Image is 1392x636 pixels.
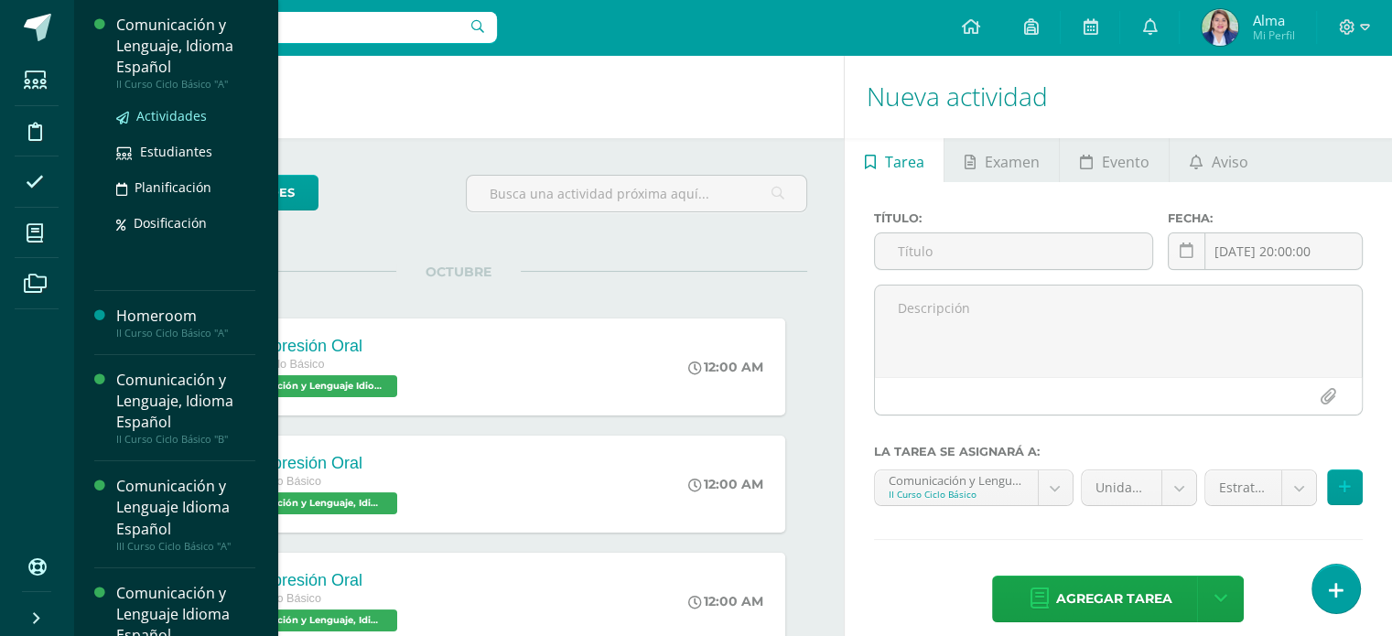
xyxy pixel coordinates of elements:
a: Estudiantes [116,141,255,162]
div: II Curso Ciclo Básico "A" [116,78,255,91]
a: Comunicación y Lenguaje, Idioma EspañolII Curso Ciclo Básico "B" [116,370,255,446]
div: Homeroom [116,306,255,327]
span: Comunicación y Lenguaje, Idioma Español 'B' [214,609,397,631]
a: Comunicación y Lenguaje, Idioma EspañolII Curso Ciclo Básico "A" [116,15,255,91]
div: III Curso Ciclo Básico "A" [116,540,255,553]
span: Alma [1252,11,1294,29]
a: HomeroomII Curso Ciclo Básico "A" [116,306,255,340]
a: Estrategias de lectura (10.0%) [1205,470,1316,505]
span: Evento [1102,140,1149,184]
div: Comunicación y Lenguaje, Idioma Español [116,15,255,78]
div: PMA Expresión Oral [214,337,402,356]
label: Fecha: [1168,211,1363,225]
div: Comunicación y Lenguaje Idioma Español [116,476,255,539]
div: PMA Expresión Oral [214,454,402,473]
span: Estrategias de lectura (10.0%) [1219,470,1268,505]
input: Título [875,233,1152,269]
span: Examen [985,140,1040,184]
a: Comunicación y Lenguaje, Idioma Español 'A'II Curso Ciclo Básico [875,470,1073,505]
div: 12:00 AM [688,359,763,375]
span: Mi Perfil [1252,27,1294,43]
span: Dosificación [134,214,207,232]
span: Unidad 4 [1095,470,1149,505]
div: PMA Expresión Oral [214,571,402,590]
h1: Actividades [95,55,822,138]
div: 12:00 AM [688,593,763,609]
div: Comunicación y Lenguaje, Idioma Español 'A' [889,470,1024,488]
label: La tarea se asignará a: [874,445,1363,458]
span: Aviso [1212,140,1248,184]
div: II Curso Ciclo Básico "A" [116,327,255,340]
a: Examen [944,138,1059,182]
span: Actividades [136,107,207,124]
div: Comunicación y Lenguaje, Idioma Español [116,370,255,433]
label: Título: [874,211,1153,225]
span: Comunicación y Lenguaje, Idioma Español 'A' [214,492,397,514]
div: II Curso Ciclo Básico "B" [116,433,255,446]
span: OCTUBRE [396,264,521,280]
a: Evento [1060,138,1169,182]
span: Planificación [135,178,211,196]
h1: Nueva actividad [867,55,1370,138]
a: Actividades [116,105,255,126]
span: Estudiantes [140,143,212,160]
input: Busca un usuario... [85,12,497,43]
a: Dosificación [116,212,255,233]
span: Tarea [885,140,924,184]
input: Busca una actividad próxima aquí... [467,176,806,211]
span: Agregar tarea [1055,577,1171,621]
span: Comunicación y Lenguaje Idioma Español 'A' [214,375,397,397]
div: 12:00 AM [688,476,763,492]
input: Fecha de entrega [1169,233,1362,269]
a: Comunicación y Lenguaje Idioma EspañolIII Curso Ciclo Básico "A" [116,476,255,552]
div: II Curso Ciclo Básico [889,488,1024,501]
a: Planificación [116,177,255,198]
a: Aviso [1170,138,1268,182]
a: Unidad 4 [1082,470,1197,505]
a: Tarea [845,138,944,182]
img: 4ef993094213c5b03b2ee2ce6609450d.png [1202,9,1238,46]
